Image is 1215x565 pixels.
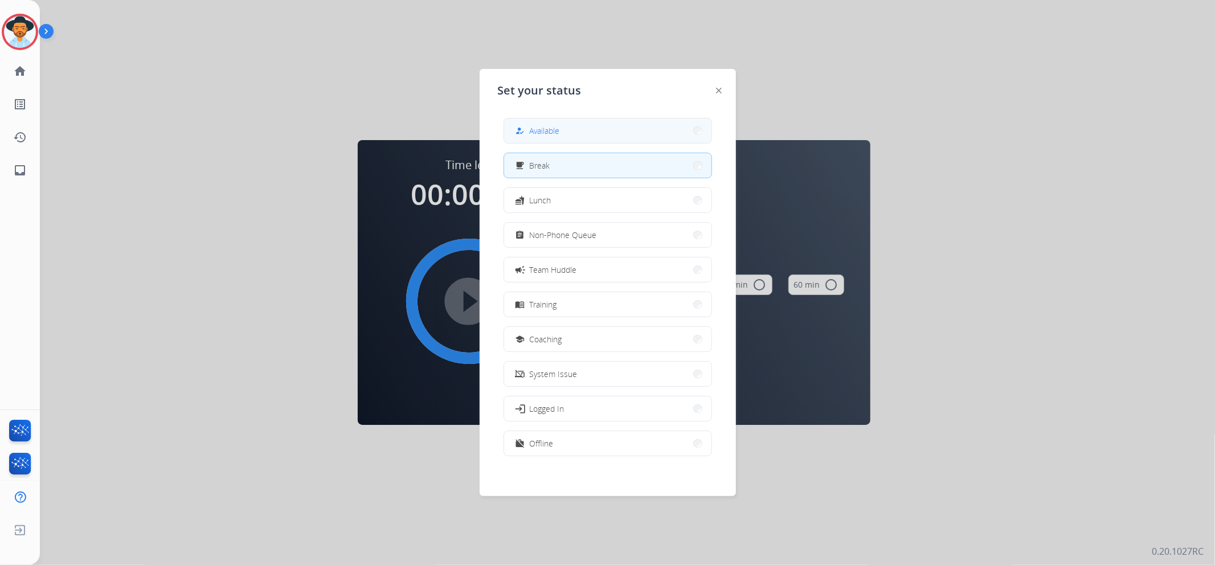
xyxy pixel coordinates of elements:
mat-icon: menu_book [515,300,525,309]
span: System Issue [530,368,578,380]
span: Break [530,159,550,171]
mat-icon: inbox [13,163,27,177]
mat-icon: history [13,130,27,144]
mat-icon: list_alt [13,97,27,111]
span: Available [530,125,560,137]
mat-icon: login [514,403,525,414]
button: Non-Phone Queue [504,223,711,247]
button: Lunch [504,188,711,212]
mat-icon: phonelink_off [515,369,525,379]
button: Logged In [504,396,711,421]
mat-icon: school [515,334,525,344]
button: Team Huddle [504,257,711,282]
button: Available [504,118,711,143]
mat-icon: fastfood [515,195,525,205]
span: Team Huddle [530,264,577,276]
span: Logged In [530,403,564,415]
span: Set your status [498,83,582,99]
button: Break [504,153,711,178]
mat-icon: campaign [514,264,525,275]
button: Coaching [504,327,711,351]
mat-icon: home [13,64,27,78]
mat-icon: assignment [515,230,525,240]
button: Training [504,292,711,317]
span: Offline [530,437,554,449]
button: System Issue [504,362,711,386]
span: Non-Phone Queue [530,229,597,241]
span: Training [530,298,557,310]
img: avatar [4,16,36,48]
span: Coaching [530,333,562,345]
button: Offline [504,431,711,456]
img: close-button [716,88,722,93]
p: 0.20.1027RC [1152,544,1204,558]
span: Lunch [530,194,551,206]
mat-icon: how_to_reg [515,126,525,136]
mat-icon: free_breakfast [515,161,525,170]
mat-icon: work_off [515,439,525,448]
